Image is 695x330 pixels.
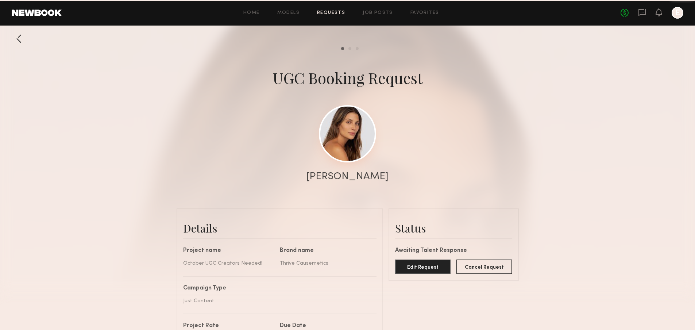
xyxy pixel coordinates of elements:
div: Due Date [280,323,371,329]
button: Edit Request [395,260,451,274]
a: E [672,7,683,19]
div: UGC Booking Request [273,68,423,88]
div: Project Rate [183,323,274,329]
div: Details [183,221,377,235]
div: Project name [183,248,274,254]
a: Home [243,11,260,15]
a: Favorites [410,11,439,15]
a: Models [277,11,300,15]
a: Requests [317,11,345,15]
div: Status [395,221,512,235]
div: [PERSON_NAME] [306,172,389,182]
div: Brand name [280,248,371,254]
div: Campaign Type [183,285,371,291]
div: Thrive Causemetics [280,260,371,267]
div: Just Content [183,297,371,305]
div: Awaiting Talent Response [395,248,512,254]
button: Cancel Request [456,260,512,274]
a: Job Posts [363,11,393,15]
div: October UGC Creators Needed! [183,260,274,267]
